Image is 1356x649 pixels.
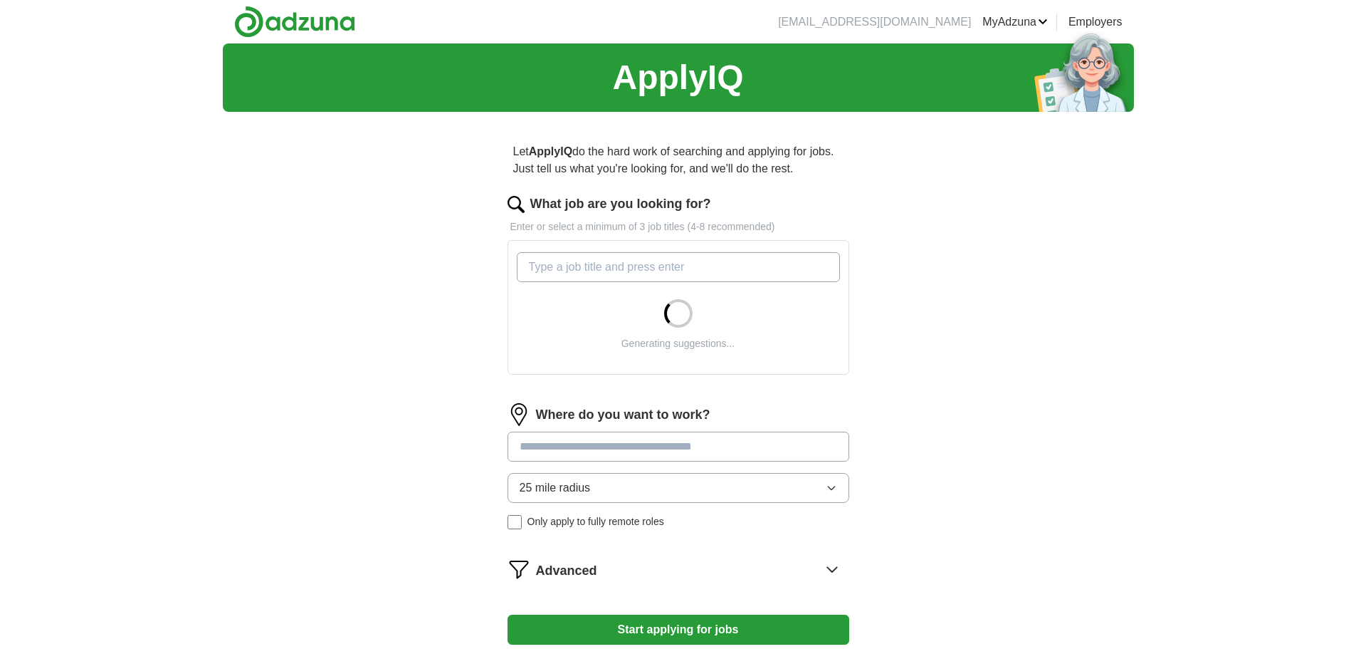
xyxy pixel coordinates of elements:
li: [EMAIL_ADDRESS][DOMAIN_NAME] [778,14,971,31]
img: location.png [508,403,530,426]
a: MyAdzuna [982,14,1048,31]
input: Type a job title and press enter [517,252,840,282]
span: Only apply to fully remote roles [527,514,664,529]
input: Only apply to fully remote roles [508,515,522,529]
button: 25 mile radius [508,473,849,503]
span: 25 mile radius [520,479,591,497]
label: What job are you looking for? [530,194,711,214]
button: Start applying for jobs [508,615,849,645]
img: filter [508,558,530,581]
div: Generating suggestions... [621,336,735,351]
label: Where do you want to work? [536,405,710,425]
span: Advanced [536,561,597,581]
img: search.png [508,196,525,213]
h1: ApplyIQ [612,52,743,103]
p: Enter or select a minimum of 3 job titles (4-8 recommended) [508,219,849,234]
p: Let do the hard work of searching and applying for jobs. Just tell us what you're looking for, an... [508,137,849,183]
a: Employers [1068,14,1123,31]
strong: ApplyIQ [529,145,572,157]
img: Adzuna logo [234,6,355,38]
